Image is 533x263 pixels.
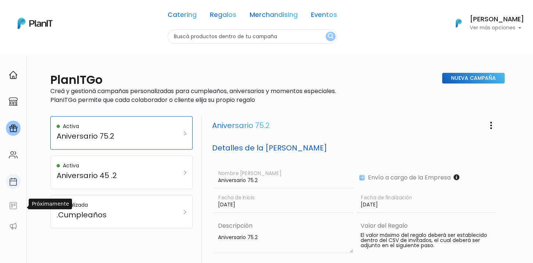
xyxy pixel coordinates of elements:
img: marketplace-4ceaa7011d94191e9ded77b95e3339b90024bf715f7c57f8cf31f2d8c509eaba.svg [9,97,18,106]
p: El valor máximo del regalo deberá ser establecido dentro del CSV de invitados, el cual deberá ser... [361,233,496,248]
a: Activa Aniversario 75.2 [50,116,193,150]
img: three-dots-vertical-1c7d3df731e7ea6fb33cf85414993855b8c0a129241e2961993354d720c67b51.svg [487,121,496,130]
a: Activa Aniversario 45 .2 [50,156,193,189]
textarea: Aniversario 75.2 [214,230,353,253]
input: Buscá productos dentro de tu campaña [168,29,337,44]
div: ¿Necesitás ayuda? [38,7,106,21]
label: Descripción [215,221,353,230]
p: Ver más opciones [470,25,524,31]
label: Valor del Regalo [361,221,408,230]
a: Regalos [210,12,236,21]
img: arrow_right-9280cc79ecefa84298781467ce90b80af3baf8c02d32ced3b0099fbab38e4a3c.svg [184,171,186,175]
p: Activa [63,162,79,170]
p: Creá y gestioná campañas personalizadas para cumpleaños, aniversarios y momentos especiales. Plan... [50,87,353,104]
p: Finalizada [63,201,88,209]
h6: [PERSON_NAME] [470,16,524,23]
img: PlanIt Logo [18,18,53,29]
h5: Aniversario 75.2 [57,132,167,141]
a: Eventos [311,12,337,21]
label: Envío a cargo de la Empresa [365,173,451,182]
p: Activa [63,122,79,130]
h2: PlanITGo [50,73,103,87]
img: arrow_right-9280cc79ecefa84298781467ce90b80af3baf8c02d32ced3b0099fbab38e4a3c.svg [184,131,186,135]
img: partners-52edf745621dab592f3b2c58e3bca9d71375a7ef29c3b500c9f145b62cc070d4.svg [9,222,18,231]
a: Catering [168,12,197,21]
img: calendar-87d922413cdce8b2cf7b7f5f62616a5cf9e4887200fb71536465627b3292af00.svg [9,177,18,186]
h5: .Cumpleaños [57,210,167,219]
button: PlanIt Logo [PERSON_NAME] Ver más opciones [446,14,524,33]
img: home-e721727adea9d79c4d83392d1f703f7f8bce08238fde08b1acbfd93340b81755.svg [9,71,18,79]
img: campaigns-02234683943229c281be62815700db0a1741e53638e28bf9629b52c665b00959.svg [9,124,18,133]
img: people-662611757002400ad9ed0e3c099ab2801c6687ba6c219adb57efc949bc21e19d.svg [9,150,18,159]
h5: Detalles de la [PERSON_NAME] [212,143,500,152]
div: Próximamente [29,199,72,209]
a: Merchandising [250,12,298,21]
h3: Aniversario 75.2 [212,121,270,130]
h5: Aniversario 45 .2 [57,171,167,180]
input: Fecha de finalización [356,191,496,213]
a: Finalizada .Cumpleaños [50,195,193,228]
img: search_button-432b6d5273f82d61273b3651a40e1bd1b912527efae98b1b7a1b2c0702e16a8d.svg [328,33,333,40]
img: feedback-78b5a0c8f98aac82b08bfc38622c3050aee476f2c9584af64705fc4e61158814.svg [9,201,18,210]
input: Fecha de inicio [214,191,353,213]
input: Nombre de Campaña [214,167,353,188]
img: PlanIt Logo [451,15,467,31]
img: arrow_right-9280cc79ecefa84298781467ce90b80af3baf8c02d32ced3b0099fbab38e4a3c.svg [184,210,186,214]
a: Nueva Campaña [442,73,505,83]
